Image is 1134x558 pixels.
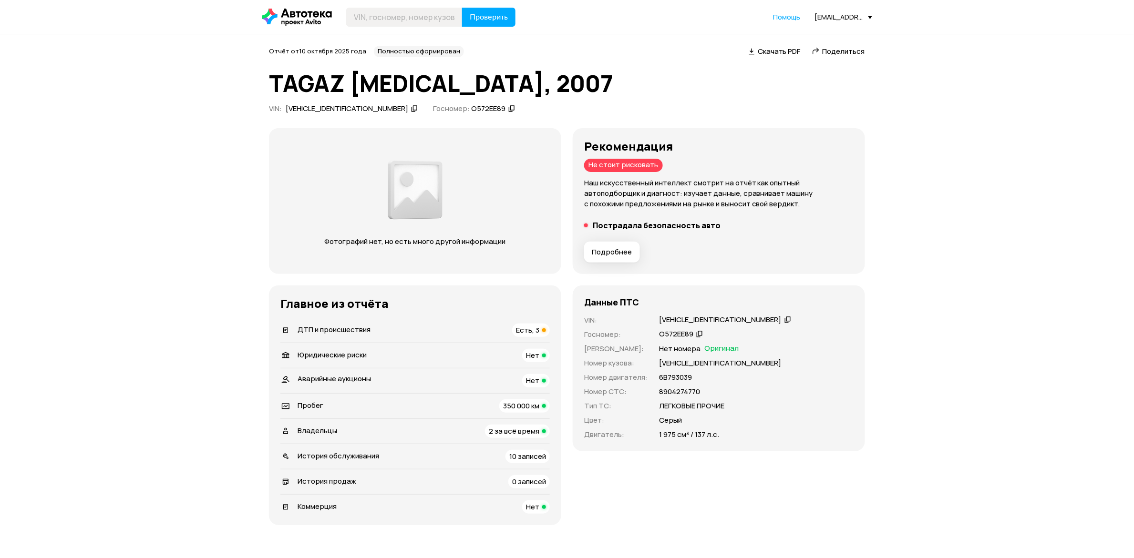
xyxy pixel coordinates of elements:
p: 8904274770 [659,386,700,397]
span: Оригинал [704,344,739,354]
span: 350 000 км [503,401,539,411]
span: Поделиться [823,46,865,56]
h4: Данные ПТС [584,297,639,307]
p: Серый [659,415,682,426]
span: Госномер: [433,103,470,113]
p: ЛЕГКОВЫЕ ПРОЧИЕ [659,401,724,411]
button: Проверить [462,8,515,27]
span: Коммерция [298,501,337,511]
div: [VEHICLE_IDENTIFICATION_NUMBER] [659,315,782,325]
p: 1 975 см³ / 137 л.с. [659,429,719,440]
span: ДТП и происшествия [298,325,371,335]
p: VIN : [584,315,648,325]
p: Номер СТС : [584,386,648,397]
img: 2a3f492e8892fc00.png [385,155,445,225]
h1: TAGAZ [MEDICAL_DATA], 2007 [269,71,865,96]
span: 10 записей [509,451,546,461]
p: Фотографий нет, но есть много другой информации [315,236,515,247]
div: [VEHICLE_IDENTIFICATION_NUMBER] [286,104,408,114]
p: [VEHICLE_IDENTIFICATION_NUMBER] [659,358,782,368]
span: Нет [526,350,539,360]
div: Не стоит рисковать [584,159,663,172]
span: Подробнее [592,247,632,257]
span: История обслуживания [298,451,379,461]
p: Двигатель : [584,429,648,440]
a: Помощь [773,12,801,22]
span: 2 за всё время [489,426,539,436]
span: VIN : [269,103,282,113]
h3: Рекомендация [584,140,854,153]
span: 0 записей [512,477,546,487]
span: Нет [526,375,539,386]
span: Юридические риски [298,350,367,360]
span: Пробег [298,400,323,410]
span: Аварийные аукционы [298,374,371,384]
span: Есть, 3 [516,325,539,335]
p: [PERSON_NAME] : [584,344,648,354]
span: Отчёт от 10 октября 2025 года [269,47,366,55]
p: Наш искусственный интеллект смотрит на отчёт как опытный автоподборщик и диагност: изучает данные... [584,178,854,209]
p: Цвет : [584,415,648,426]
span: Нет [526,502,539,512]
p: Тип ТС : [584,401,648,411]
span: Помощь [773,12,801,21]
p: 6В793039 [659,372,692,383]
div: Полностью сформирован [374,46,464,57]
div: О572ЕЕ89 [659,329,693,339]
h5: Пострадала безопасность авто [593,221,721,230]
button: Подробнее [584,242,640,263]
p: Нет номера [659,344,701,354]
span: История продаж [298,476,356,486]
a: Скачать PDF [749,46,801,56]
p: Номер двигателя : [584,372,648,383]
span: Проверить [470,13,508,21]
h3: Главное из отчёта [280,297,550,310]
a: Поделиться [812,46,865,56]
p: Номер кузова : [584,358,648,368]
div: О572ЕЕ89 [471,104,505,114]
p: Госномер : [584,329,648,340]
div: [EMAIL_ADDRESS][DOMAIN_NAME] [815,12,872,21]
span: Скачать PDF [758,46,801,56]
span: Владельцы [298,426,337,436]
input: VIN, госномер, номер кузова [346,8,463,27]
